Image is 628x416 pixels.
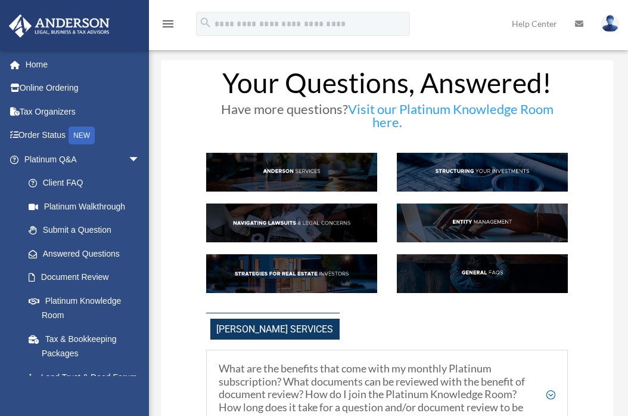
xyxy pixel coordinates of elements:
a: Online Ordering [8,76,158,100]
img: StratsRE_hdr [206,254,377,293]
a: Land Trust & Deed Forum [17,365,158,389]
a: Platinum Walkthrough [17,195,158,218]
a: Platinum Q&Aarrow_drop_down [8,147,158,171]
h3: Have more questions? [206,103,568,135]
a: Client FAQ [17,171,152,195]
img: NavLaw_hdr [206,204,377,242]
img: GenFAQ_hdr [397,254,568,293]
img: User Pic [601,15,619,32]
div: NEW [69,127,95,144]
a: Answered Questions [17,242,158,266]
img: EntManag_hdr [397,204,568,242]
i: search [199,16,212,29]
a: Home [8,53,158,76]
a: Submit a Question [17,218,158,242]
a: Document Review [17,266,158,289]
img: StructInv_hdr [397,153,568,192]
a: menu [161,21,175,31]
i: menu [161,17,175,31]
span: arrow_drop_down [128,147,152,172]
a: Visit our Platinum Knowledge Room here. [348,101,554,136]
span: [PERSON_NAME] Services [210,319,340,340]
img: Anderson Advisors Platinum Portal [5,14,113,38]
a: Tax Organizers [8,100,158,124]
h1: Your Questions, Answered! [206,69,568,103]
a: Platinum Knowledge Room [17,289,158,327]
img: AndServ_hdr [206,153,377,192]
a: Tax & Bookkeeping Packages [17,327,158,365]
a: Order StatusNEW [8,124,158,148]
